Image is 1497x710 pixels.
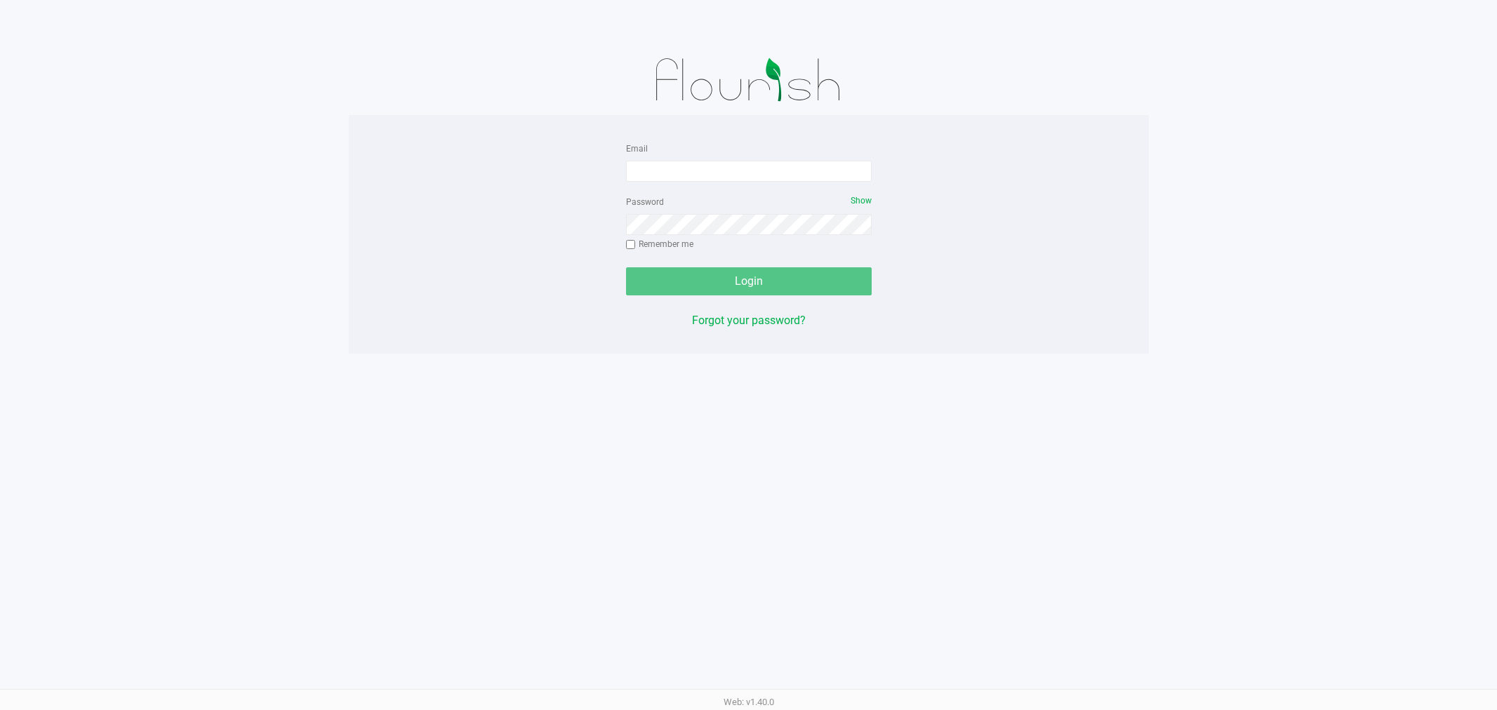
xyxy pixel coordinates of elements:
button: Forgot your password? [692,312,806,329]
label: Email [626,142,648,155]
input: Remember me [626,240,636,250]
span: Web: v1.40.0 [724,697,774,707]
label: Remember me [626,238,693,250]
label: Password [626,196,664,208]
span: Show [851,196,872,206]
